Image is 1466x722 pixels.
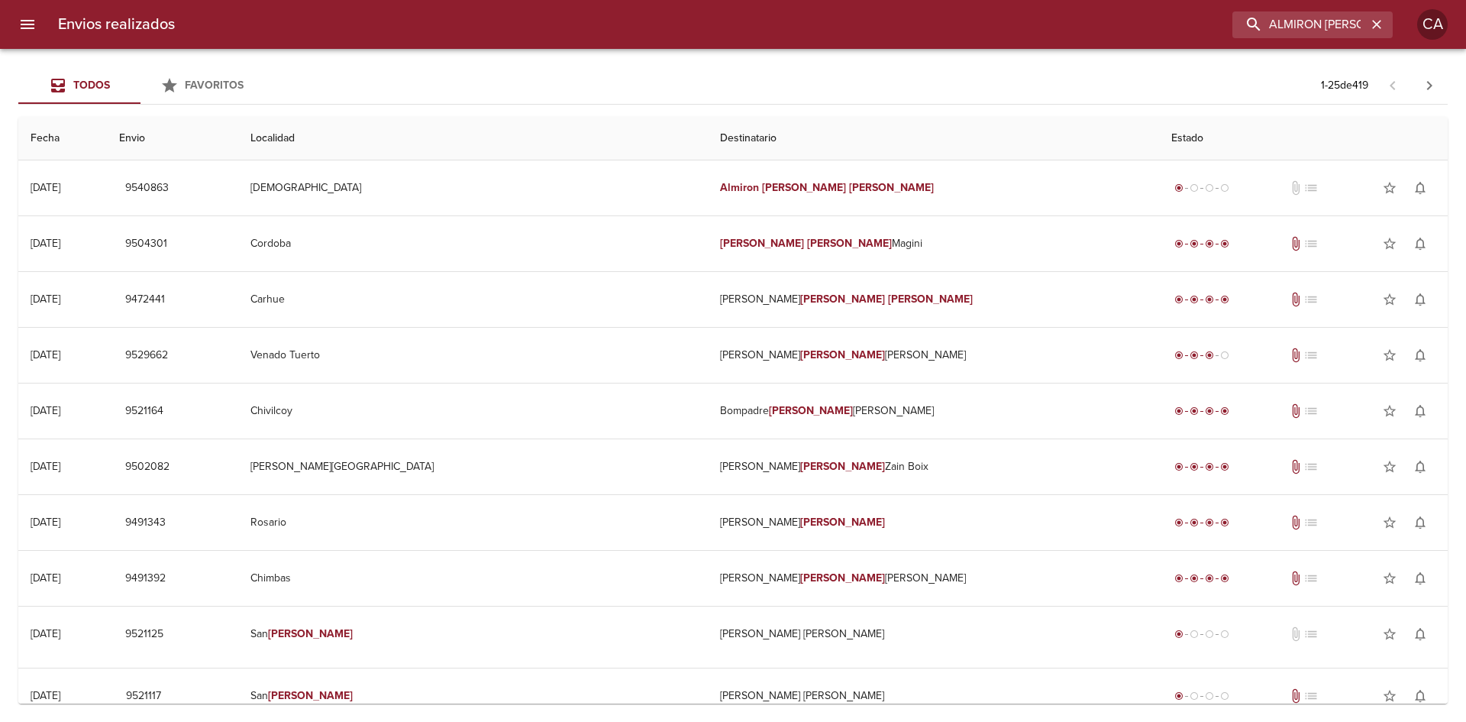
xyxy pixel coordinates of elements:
[1382,459,1397,474] span: star_border
[1220,295,1229,304] span: radio_button_checked
[1288,348,1303,363] span: Tiene documentos adjuntos
[1374,563,1405,594] button: Agregar a favoritos
[268,689,353,702] em: [PERSON_NAME]
[1171,688,1232,704] div: Generado
[31,627,60,640] div: [DATE]
[1205,406,1214,416] span: radio_button_checked
[1405,340,1435,371] button: Activar notificaciones
[1232,11,1367,38] input: buscar
[73,79,110,92] span: Todos
[1159,117,1448,160] th: Estado
[31,404,60,417] div: [DATE]
[268,627,353,640] em: [PERSON_NAME]
[708,439,1160,494] td: [PERSON_NAME] Zain Boix
[1382,292,1397,307] span: star_border
[800,571,885,584] em: [PERSON_NAME]
[708,328,1160,383] td: [PERSON_NAME] [PERSON_NAME]
[1303,236,1319,251] span: No tiene pedido asociado
[1413,236,1428,251] span: notifications_none
[119,682,168,711] button: 9521117
[762,181,847,194] em: [PERSON_NAME]
[1220,183,1229,193] span: radio_button_unchecked
[185,79,244,92] span: Favoritos
[1205,295,1214,304] span: radio_button_checked
[800,460,885,473] em: [PERSON_NAME]
[119,453,176,481] button: 9502082
[107,117,239,160] th: Envio
[1171,348,1232,363] div: En viaje
[1417,9,1448,40] div: Abrir información de usuario
[1405,228,1435,259] button: Activar notificaciones
[1405,507,1435,538] button: Activar notificaciones
[125,179,169,198] span: 9540863
[1417,9,1448,40] div: CA
[888,293,973,306] em: [PERSON_NAME]
[1220,518,1229,527] span: radio_button_checked
[1190,518,1199,527] span: radio_button_checked
[125,513,166,533] span: 9491343
[125,569,166,588] span: 9491392
[1374,77,1411,92] span: Pagina anterior
[1303,459,1319,474] span: No tiene pedido asociado
[1413,626,1428,642] span: notifications_none
[1174,630,1183,639] span: radio_button_checked
[1174,574,1183,583] span: radio_button_checked
[1303,348,1319,363] span: No tiene pedido asociado
[125,346,168,365] span: 9529662
[1405,619,1435,649] button: Activar notificaciones
[9,6,46,43] button: menu
[1220,462,1229,471] span: radio_button_checked
[119,230,173,258] button: 9504301
[1220,574,1229,583] span: radio_button_checked
[1382,180,1397,196] span: star_border
[1374,228,1405,259] button: Agregar a favoritos
[18,67,263,104] div: Tabs Envios
[1205,183,1214,193] span: radio_button_unchecked
[1190,406,1199,416] span: radio_button_checked
[1413,571,1428,586] span: notifications_none
[238,551,707,606] td: Chimbas
[31,237,60,250] div: [DATE]
[1190,462,1199,471] span: radio_button_checked
[1374,681,1405,711] button: Agregar a favoritos
[1174,295,1183,304] span: radio_button_checked
[769,404,854,417] em: [PERSON_NAME]
[1190,574,1199,583] span: radio_button_checked
[238,495,707,550] td: Rosario
[720,181,759,194] em: Almiron
[1374,619,1405,649] button: Agregar a favoritos
[18,117,107,160] th: Fecha
[1205,574,1214,583] span: radio_button_checked
[1288,236,1303,251] span: Tiene documentos adjuntos
[1382,403,1397,419] span: star_border
[1171,180,1232,196] div: Generado
[1413,403,1428,419] span: notifications_none
[1374,284,1405,315] button: Agregar a favoritos
[1288,688,1303,704] span: Tiene documentos adjuntos
[1303,403,1319,419] span: No tiene pedido asociado
[1413,459,1428,474] span: notifications_none
[238,607,707,662] td: San
[1288,403,1303,419] span: Tiene documentos adjuntos
[1413,292,1428,307] span: notifications_none
[125,687,162,706] span: 9521117
[1303,292,1319,307] span: No tiene pedido asociado
[1205,518,1214,527] span: radio_button_checked
[1205,691,1214,701] span: radio_button_unchecked
[1382,348,1397,363] span: star_border
[1190,239,1199,248] span: radio_button_checked
[1288,515,1303,530] span: Tiene documentos adjuntos
[800,348,885,361] em: [PERSON_NAME]
[125,625,163,644] span: 9521125
[1374,340,1405,371] button: Agregar a favoritos
[1190,351,1199,360] span: radio_button_checked
[58,12,175,37] h6: Envios realizados
[1288,626,1303,642] span: No tiene documentos adjuntos
[119,397,170,426] button: 9521164
[1288,292,1303,307] span: Tiene documentos adjuntos
[238,117,707,160] th: Localidad
[238,384,707,439] td: Chivilcoy
[1321,78,1368,93] p: 1 - 25 de 419
[1374,507,1405,538] button: Agregar a favoritos
[1171,571,1232,586] div: Entregado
